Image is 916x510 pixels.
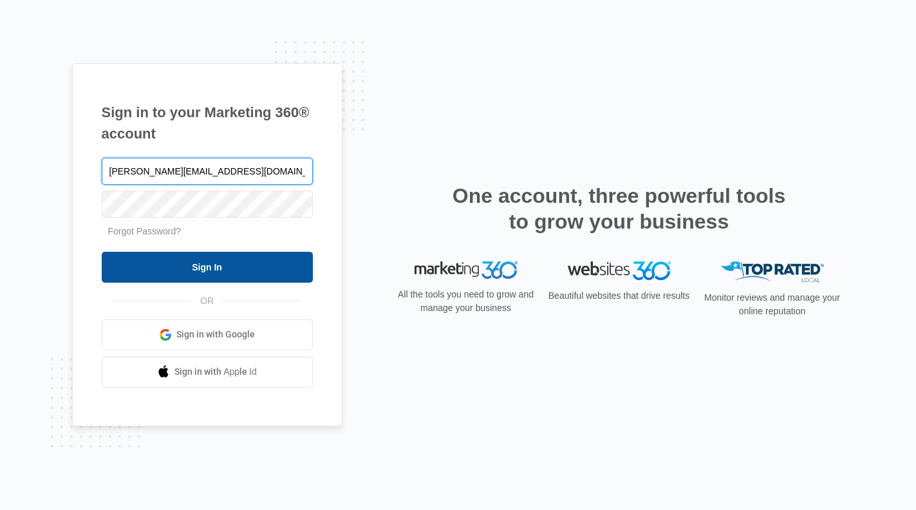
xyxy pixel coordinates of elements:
a: Sign in with Google [102,319,313,350]
input: Email [102,158,313,185]
img: Websites 360 [568,261,671,280]
h1: Sign in to your Marketing 360® account [102,102,313,144]
input: Sign In [102,252,313,283]
a: Sign in with Apple Id [102,357,313,388]
span: Sign in with Google [176,328,255,341]
p: Monitor reviews and manage your online reputation [700,291,845,318]
span: Sign in with Apple Id [174,365,257,379]
h2: One account, three powerful tools to grow your business [449,183,790,234]
p: Beautiful websites that drive results [547,289,691,303]
a: Forgot Password? [108,226,182,236]
p: All the tools you need to grow and manage your business [394,288,538,315]
img: Marketing 360 [415,261,518,279]
span: OR [191,294,223,308]
img: Top Rated Local [721,261,824,283]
